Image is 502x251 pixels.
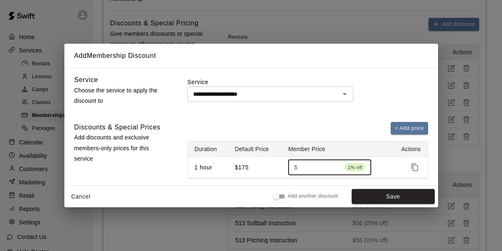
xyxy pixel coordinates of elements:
th: Member Price [282,142,390,157]
p: 1 hour [194,163,221,172]
span: 1% off [344,163,365,171]
button: Open [339,88,350,100]
th: Actions [390,142,427,157]
th: Duration [188,142,228,157]
h6: Discounts & Special Prices [74,122,161,133]
label: Service [187,78,428,86]
p: Choose the service to apply the discount to [74,85,167,106]
h6: Service [74,75,98,85]
span: Add another discount [288,192,338,201]
p: Add discounts and exclusive members-only prices for this service [74,132,167,164]
button: + Add price [391,122,428,135]
button: Cancel [68,189,94,204]
button: Save [352,189,435,204]
button: Duplicate price [409,161,421,174]
th: Default Price [228,142,282,157]
p: $175 [235,163,275,172]
p: $ [294,163,297,172]
h2: Add Membership Discount [64,44,438,68]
